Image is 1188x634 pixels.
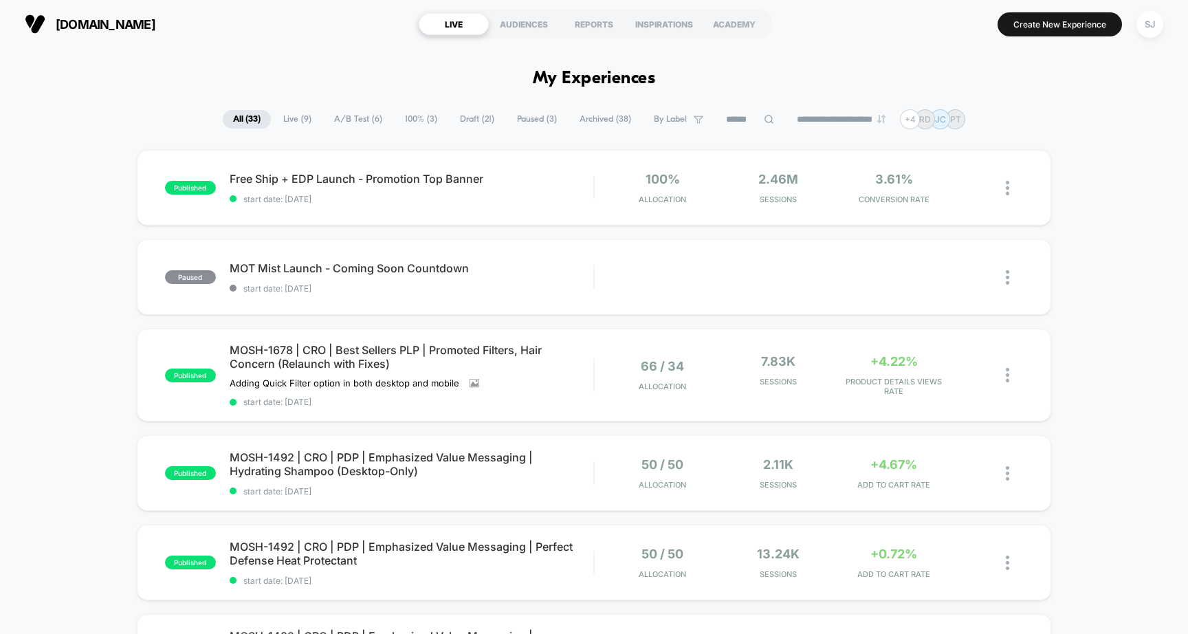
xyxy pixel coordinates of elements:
[935,114,946,124] p: JC
[639,569,686,579] span: Allocation
[165,270,216,284] span: paused
[877,115,885,123] img: end
[758,172,798,186] span: 2.46M
[230,172,594,186] span: Free Ship + EDP Launch - Promotion Top Banner
[629,13,699,35] div: INSPIRATIONS
[507,110,567,129] span: Paused ( 3 )
[724,377,833,386] span: Sessions
[324,110,393,129] span: A/B Test ( 6 )
[646,172,680,186] span: 100%
[724,480,833,490] span: Sessions
[639,195,686,204] span: Allocation
[870,547,917,561] span: +0.72%
[569,110,641,129] span: Archived ( 38 )
[165,466,216,480] span: published
[230,450,594,478] span: MOSH-1492 | CRO | PDP | Emphasized Value Messaging | Hydrating Shampoo (Desktop-Only)
[533,69,656,89] h1: My Experiences
[395,110,448,129] span: 100% ( 3 )
[654,114,687,124] span: By Label
[950,114,961,124] p: PT
[839,195,948,204] span: CONVERSION RATE
[763,457,793,472] span: 2.11k
[273,110,322,129] span: Live ( 9 )
[641,359,684,373] span: 66 / 34
[839,480,948,490] span: ADD TO CART RATE
[230,486,594,496] span: start date: [DATE]
[230,283,594,294] span: start date: [DATE]
[25,14,45,34] img: Visually logo
[21,13,159,35] button: [DOMAIN_NAME]
[230,194,594,204] span: start date: [DATE]
[870,354,918,369] span: +4.22%
[870,457,917,472] span: +4.67%
[900,109,920,129] div: + 4
[1136,11,1163,38] div: SJ
[419,13,489,35] div: LIVE
[165,369,216,382] span: published
[1006,556,1009,570] img: close
[839,569,948,579] span: ADD TO CART RATE
[165,556,216,569] span: published
[639,480,686,490] span: Allocation
[761,354,795,369] span: 7.83k
[919,114,931,124] p: RD
[875,172,913,186] span: 3.61%
[1132,10,1167,39] button: SJ
[230,261,594,275] span: MOT Mist Launch - Coming Soon Countdown
[1006,270,1009,285] img: close
[1006,181,1009,195] img: close
[165,181,216,195] span: published
[230,540,594,567] span: MOSH-1492 | CRO | PDP | Emphasized Value Messaging | Perfect Defense Heat Protectant
[641,457,683,472] span: 50 / 50
[230,576,594,586] span: start date: [DATE]
[724,195,833,204] span: Sessions
[639,382,686,391] span: Allocation
[230,397,594,407] span: start date: [DATE]
[230,343,594,371] span: MOSH-1678 | CRO | Best Sellers PLP | Promoted Filters, Hair Concern (Relaunch with Fixes)
[699,13,769,35] div: ACADEMY
[1006,466,1009,481] img: close
[641,547,683,561] span: 50 / 50
[450,110,505,129] span: Draft ( 21 )
[998,12,1122,36] button: Create New Experience
[724,569,833,579] span: Sessions
[230,378,459,389] span: Adding Quick Filter option in both desktop and mobile
[757,547,800,561] span: 13.24k
[559,13,629,35] div: REPORTS
[489,13,559,35] div: AUDIENCES
[1006,368,1009,382] img: close
[223,110,271,129] span: All ( 33 )
[839,377,948,396] span: PRODUCT DETAILS VIEWS RATE
[56,17,155,32] span: [DOMAIN_NAME]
